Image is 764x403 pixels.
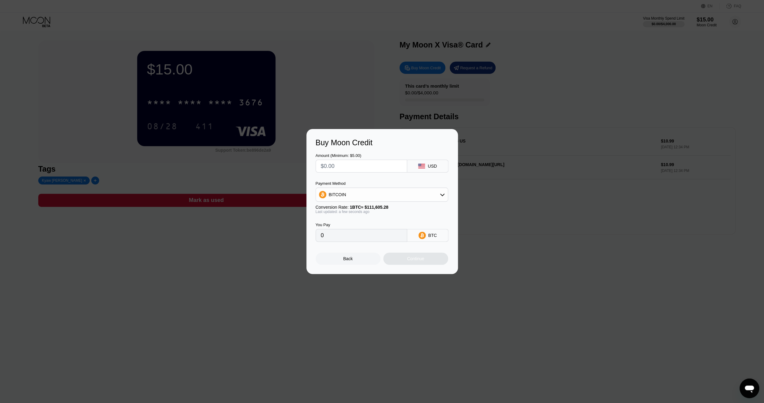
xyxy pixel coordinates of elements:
[316,153,407,158] div: Amount (Minimum: $5.00)
[321,160,402,172] input: $0.00
[316,253,380,265] div: Back
[329,192,346,197] div: BITCOIN
[428,233,437,238] div: BTC
[316,181,448,186] div: Payment Method
[316,205,448,210] div: Conversion Rate:
[316,210,448,214] div: Last updated: a few seconds ago
[316,188,448,201] div: BITCOIN
[316,222,407,227] div: You Pay
[428,164,437,169] div: USD
[350,205,388,210] span: 1 BTC ≈ $111,605.28
[343,256,353,261] div: Back
[316,138,449,147] div: Buy Moon Credit
[740,378,759,398] iframe: Button to launch messaging window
